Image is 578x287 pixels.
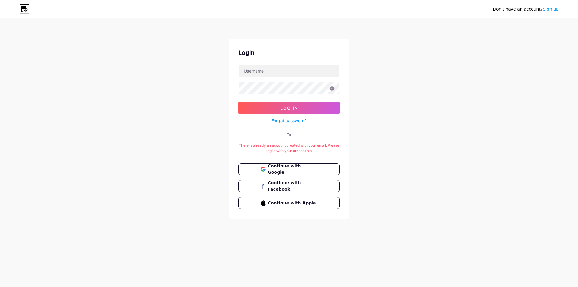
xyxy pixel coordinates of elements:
[268,180,318,192] span: Continue with Facebook
[239,65,339,77] input: Username
[543,7,559,11] a: Sign up
[238,197,340,209] button: Continue with Apple
[238,48,340,57] div: Login
[493,6,559,12] div: Don't have an account?
[238,143,340,154] div: There is already an account created with your email. Please log in with your credentials
[272,117,307,124] a: Forgot password?
[280,105,298,111] span: Log In
[238,163,340,175] button: Continue with Google
[287,132,291,138] div: Or
[238,102,340,114] button: Log In
[268,163,318,176] span: Continue with Google
[238,180,340,192] button: Continue with Facebook
[268,200,318,206] span: Continue with Apple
